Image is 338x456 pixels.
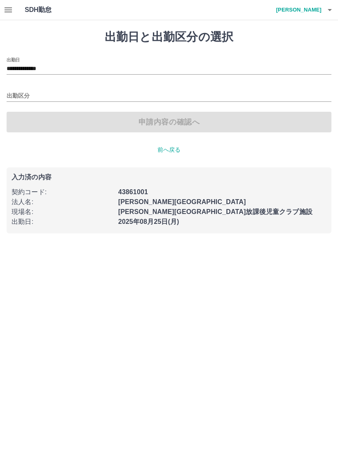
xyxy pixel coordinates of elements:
label: 出勤日 [7,56,20,63]
p: 入力済の内容 [12,174,326,181]
p: 前へ戻る [7,146,331,154]
b: 2025年08月25日(月) [118,218,179,225]
b: [PERSON_NAME][GEOGRAPHIC_DATA]放課後児童クラブ施設 [118,208,312,215]
p: 出勤日 : [12,217,113,227]
b: [PERSON_NAME][GEOGRAPHIC_DATA] [118,198,246,205]
h1: 出勤日と出勤区分の選択 [7,30,331,44]
p: 法人名 : [12,197,113,207]
p: 契約コード : [12,187,113,197]
b: 43861001 [118,188,148,195]
p: 現場名 : [12,207,113,217]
